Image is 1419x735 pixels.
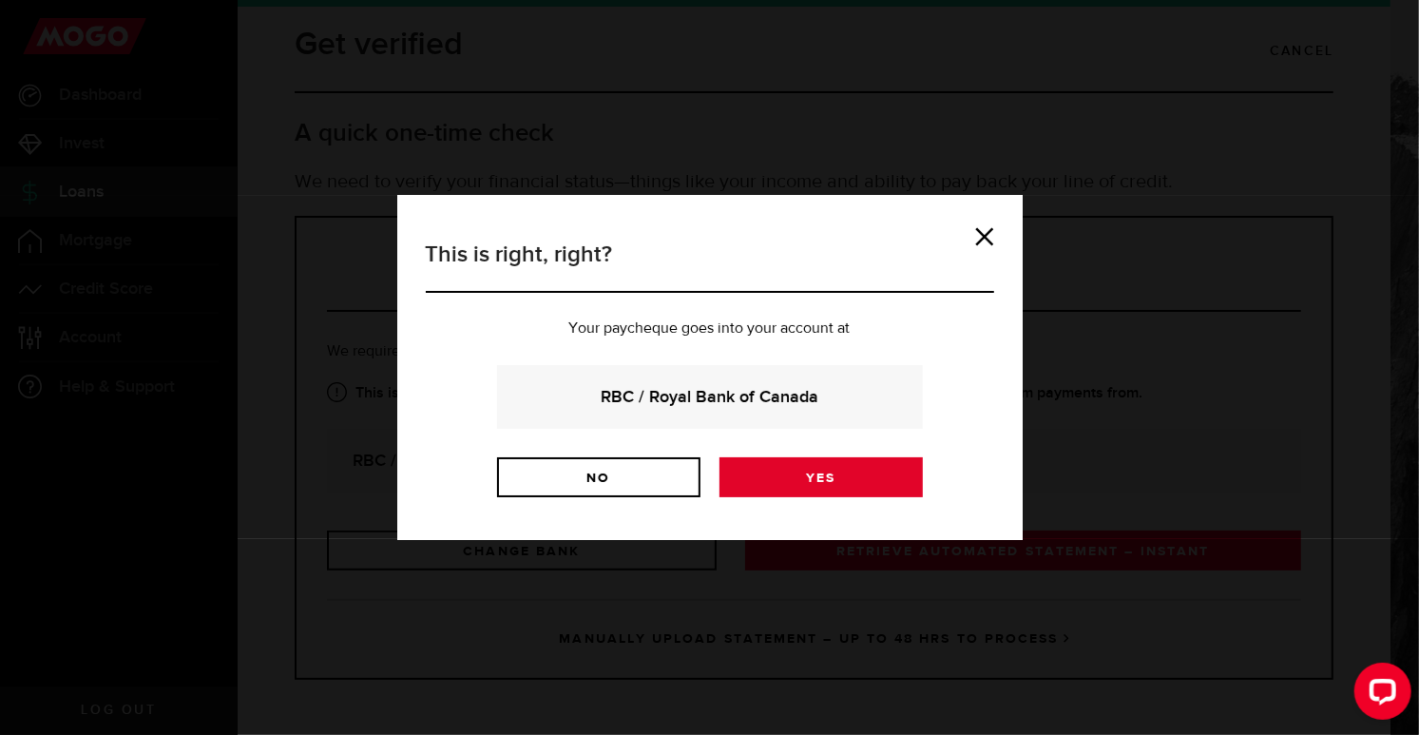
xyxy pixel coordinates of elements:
strong: RBC / Royal Bank of Canada [523,384,897,410]
a: Yes [719,457,923,497]
iframe: LiveChat chat widget [1339,655,1419,735]
h3: This is right, right? [426,238,994,293]
a: No [497,457,700,497]
p: Your paycheque goes into your account at [426,321,994,337]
